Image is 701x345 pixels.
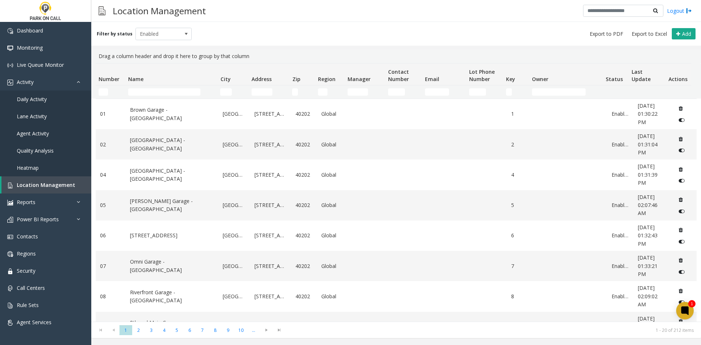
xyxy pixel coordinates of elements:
a: Enabled [612,201,629,209]
img: logout [686,7,692,15]
span: [DATE] 02:09:02 AM [638,284,658,308]
a: 6 [511,231,528,239]
span: Location Management [17,181,75,188]
h3: Location Management [109,2,210,20]
img: 'icon' [7,28,13,34]
input: Manager Filter [348,88,368,96]
span: Agent Services [17,319,51,326]
span: Regions [17,250,36,257]
span: Activity [17,78,34,85]
button: Export to Excel [629,29,670,39]
a: 07 [100,262,121,270]
img: 'icon' [7,62,13,68]
span: Owner [532,76,548,83]
span: Name [128,76,143,83]
td: Actions Filter [665,85,691,99]
input: Number Filter [99,88,108,96]
button: Export to PDF [587,29,626,39]
span: Call Centers [17,284,45,291]
td: Address Filter [249,85,289,99]
a: 40202 [295,171,313,179]
span: Page 5 [171,325,183,335]
span: Agent Activity [17,130,49,137]
span: Go to the last page [273,325,286,335]
a: [STREET_ADDRESS] [254,201,287,209]
span: Page 8 [209,325,222,335]
td: Lot Phone Number Filter [466,85,503,99]
span: [DATE] 01:31:04 PM [638,133,658,156]
td: Owner Filter [529,85,603,99]
button: Delete [675,254,687,266]
span: Number [99,76,119,83]
a: Global [321,110,342,118]
a: 02 [100,141,121,149]
img: pageIcon [99,2,106,20]
img: 'icon' [7,200,13,206]
button: Delete [675,103,687,114]
input: Lot Phone Number Filter [469,88,486,96]
input: Region Filter [318,88,327,96]
input: Key Filter [506,88,512,96]
span: [DATE] 02:07:46 AM [638,193,658,217]
div: Drag a column header and drop it here to group by that column [96,49,697,63]
kendo-pager-info: 1 - 20 of 212 items [290,327,694,333]
span: Page 4 [158,325,171,335]
a: [STREET_ADDRESS] [254,171,287,179]
span: Address [252,76,272,83]
td: City Filter [217,85,249,99]
span: Heatmap [17,164,39,171]
a: 04 [100,171,121,179]
span: [DATE] 01:32:43 PM [638,224,658,247]
a: Global [321,141,342,149]
a: [GEOGRAPHIC_DATA] [223,292,246,300]
span: Enabled [136,28,180,40]
img: 'icon' [7,268,13,274]
td: Email Filter [422,85,466,99]
a: [GEOGRAPHIC_DATA] [223,171,246,179]
img: 'icon' [7,217,13,223]
button: Delete [675,224,687,236]
a: 8 [511,292,528,300]
input: Name Filter [128,88,200,96]
a: Enabled [612,110,629,118]
input: City Filter [220,88,231,96]
button: Delete [675,194,687,206]
a: Enabled [612,141,629,149]
input: Address Filter [252,88,272,96]
div: 1 [688,300,696,307]
div: Data table [91,63,701,322]
span: Last Update [632,68,651,83]
span: Page 2 [132,325,145,335]
td: Number Filter [96,85,125,99]
a: [GEOGRAPHIC_DATA] - [GEOGRAPHIC_DATA] [130,167,214,183]
a: [DATE] 01:31:39 PM [638,162,666,187]
a: Global [321,201,342,209]
span: Contact Number [388,68,409,83]
button: Delete [675,285,687,296]
span: Key [506,76,515,83]
button: Disable [675,296,689,308]
input: Contact Number Filter [388,88,405,96]
a: Omni Garage - [GEOGRAPHIC_DATA] [130,258,214,274]
td: Name Filter [125,85,217,99]
a: [STREET_ADDRESS] [254,292,287,300]
a: 40202 [295,292,313,300]
a: [DATE] 02:09:02 AM [638,284,666,308]
a: 4 [511,171,528,179]
img: 'icon' [7,45,13,51]
a: 8th and Main Garage - [GEOGRAPHIC_DATA] [130,319,214,335]
a: Enabled [612,292,629,300]
button: Delete [675,315,687,327]
a: 08 [100,292,121,300]
span: Region [318,76,336,83]
span: Lot Phone Number [469,68,495,83]
span: Add [682,30,691,37]
a: 2 [511,141,528,149]
img: 'icon' [7,251,13,257]
span: Page 9 [222,325,234,335]
label: Filter by status [97,31,133,37]
span: Manager [348,76,371,83]
span: Page 6 [183,325,196,335]
td: Key Filter [503,85,529,99]
a: 40202 [295,231,313,239]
